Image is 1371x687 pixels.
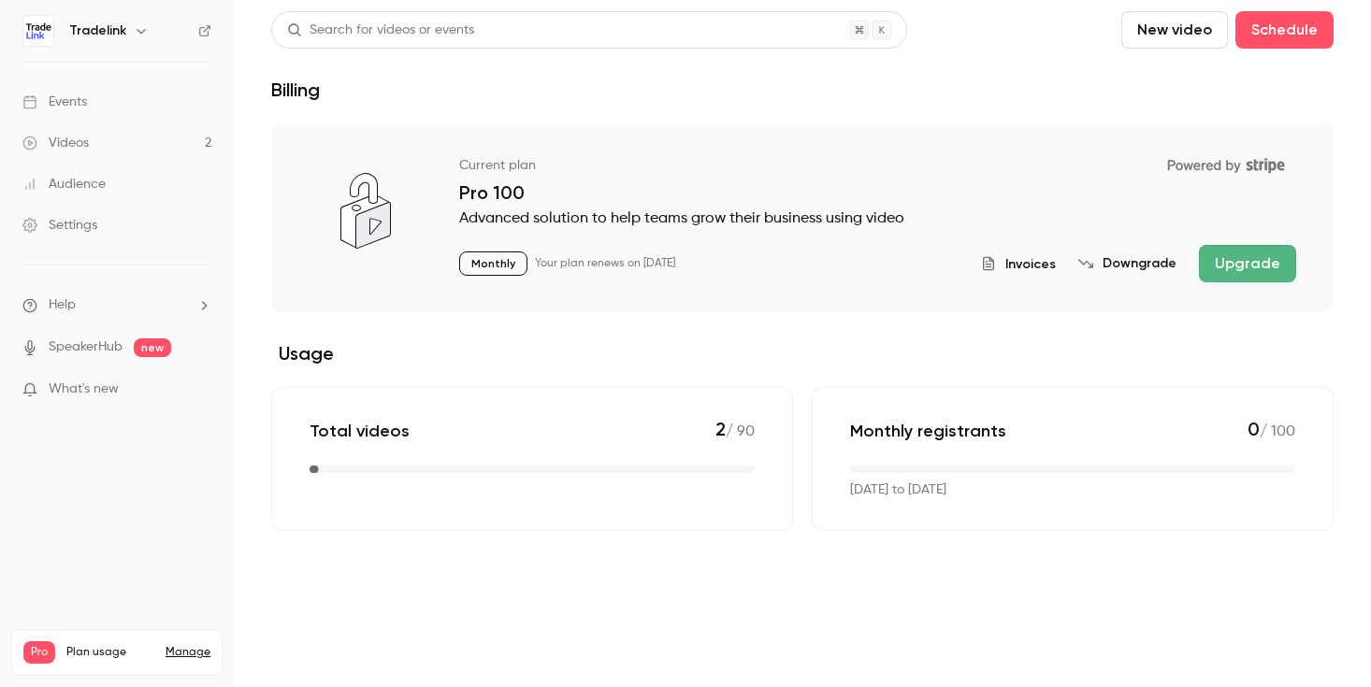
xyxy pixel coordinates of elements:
a: SpeakerHub [49,337,123,357]
p: Monthly registrants [850,420,1006,442]
div: Videos [22,134,89,152]
div: Events [22,93,87,111]
section: billing [271,123,1334,531]
span: Pro [23,641,55,664]
h1: Billing [271,79,320,101]
p: Pro 100 [459,181,1296,204]
button: Downgrade [1078,254,1176,273]
div: Audience [22,175,106,193]
span: Help [49,295,76,315]
h2: Usage [271,342,1334,365]
span: What's new [49,379,119,399]
div: Settings [22,216,97,235]
span: Invoices [1005,254,1056,274]
p: / 90 [715,418,755,443]
h6: Tradelink [69,21,126,40]
p: Advanced solution to help teams grow their business using video [459,208,1296,230]
span: 2 [715,418,726,440]
iframe: Noticeable Trigger [189,381,211,398]
span: 0 [1248,418,1260,440]
button: Invoices [981,254,1056,274]
div: Search for videos or events [287,21,474,40]
p: Total videos [310,420,410,442]
p: Your plan renews on [DATE] [535,256,675,271]
button: Upgrade [1199,245,1296,282]
img: Tradelink [23,16,53,46]
p: / 100 [1248,418,1295,443]
p: Current plan [459,156,536,175]
button: New video [1121,11,1228,49]
a: Manage [166,645,210,660]
button: Schedule [1235,11,1334,49]
span: new [134,338,171,357]
p: [DATE] to [DATE] [850,480,946,500]
li: help-dropdown-opener [22,295,211,315]
span: Plan usage [66,645,154,660]
p: Monthly [459,251,527,276]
